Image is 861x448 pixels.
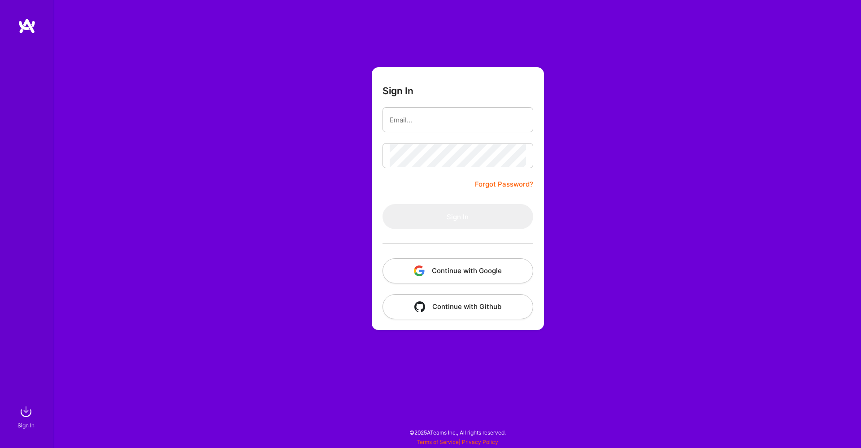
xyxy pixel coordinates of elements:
[19,403,35,430] a: sign inSign In
[383,204,533,229] button: Sign In
[414,265,425,276] img: icon
[18,18,36,34] img: logo
[417,439,459,445] a: Terms of Service
[383,258,533,283] button: Continue with Google
[475,179,533,190] a: Forgot Password?
[17,403,35,421] img: sign in
[383,85,413,96] h3: Sign In
[17,421,35,430] div: Sign In
[390,109,526,131] input: Email...
[417,439,498,445] span: |
[414,301,425,312] img: icon
[54,421,861,444] div: © 2025 ATeams Inc., All rights reserved.
[462,439,498,445] a: Privacy Policy
[383,294,533,319] button: Continue with Github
